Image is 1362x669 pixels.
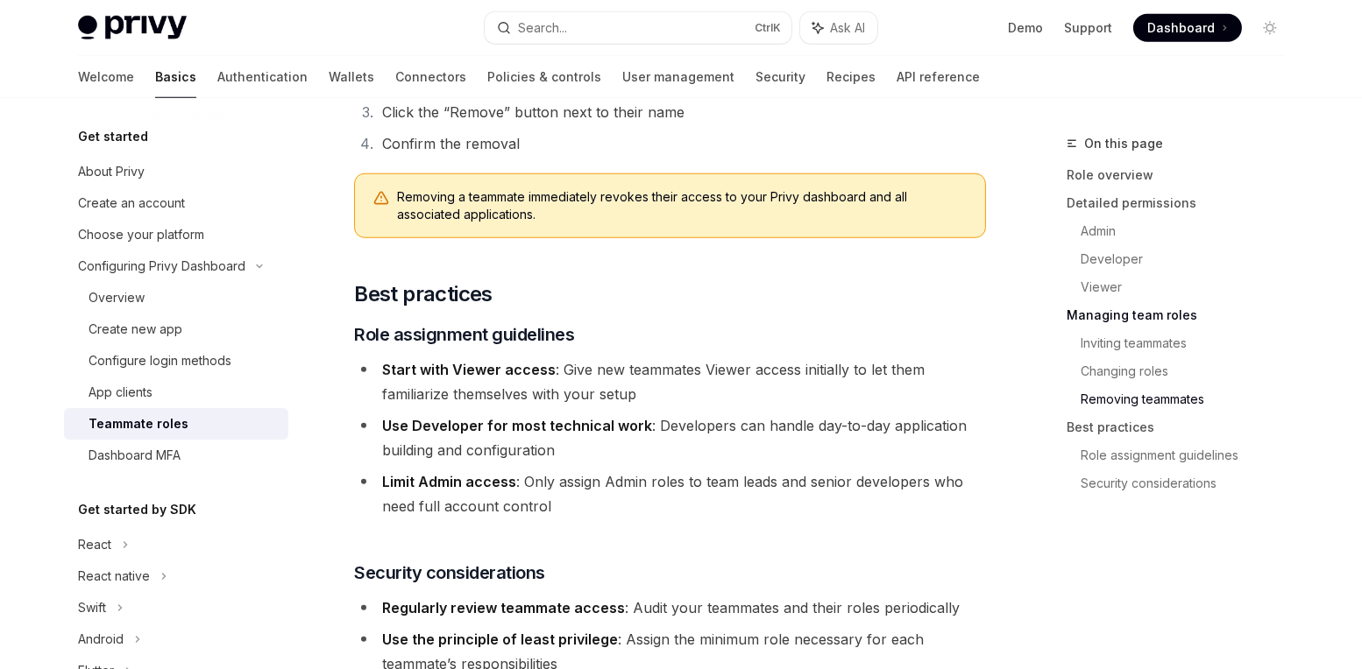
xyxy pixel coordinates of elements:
span: Ctrl K [755,21,781,35]
li: Confirm the removal [377,131,986,156]
a: Managing team roles [1067,301,1298,329]
div: React [78,534,111,555]
a: Dashboard [1133,14,1242,42]
strong: Limit Admin access [382,473,516,490]
div: Overview [89,287,145,308]
span: Ask AI [830,19,865,37]
a: Choose your platform [64,219,288,250]
span: Removing a teammate immediately revokes their access to your Privy dashboard and all associated a... [397,188,968,223]
div: Choose your platform [78,224,204,245]
span: Best practices [354,280,493,308]
a: Wallets [329,56,374,98]
strong: Regularly review teammate access [382,599,625,616]
a: Security considerations [1081,469,1298,497]
button: Ask AI [800,12,877,44]
li: : Audit your teammates and their roles periodically [354,595,986,620]
div: Dashboard MFA [89,445,181,466]
h5: Get started [78,126,148,147]
a: App clients [64,377,288,408]
a: Overview [64,282,288,313]
a: Basics [155,56,196,98]
a: Role overview [1067,161,1298,189]
button: Search...CtrlK [485,12,791,44]
span: Dashboard [1147,19,1215,37]
li: : Give new teammates Viewer access initially to let them familiarize themselves with your setup [354,357,986,406]
div: React native [78,566,150,587]
img: light logo [78,16,187,40]
a: Detailed permissions [1067,189,1298,217]
a: Inviting teammates [1081,329,1298,357]
a: Policies & controls [487,56,601,98]
a: Recipes [826,56,876,98]
div: App clients [89,382,153,403]
svg: Warning [372,190,390,208]
a: Create an account [64,187,288,219]
strong: Start with Viewer access [382,361,556,378]
li: Click the “Remove” button next to their name [377,100,986,124]
span: Security considerations [354,560,545,585]
span: Role assignment guidelines [354,322,574,347]
a: Security [755,56,805,98]
a: Developer [1081,245,1298,273]
div: Configuring Privy Dashboard [78,256,245,277]
a: Support [1064,19,1112,37]
strong: Use the principle of least privilege [382,630,618,648]
div: Search... [518,18,567,39]
a: Create new app [64,313,288,345]
div: About Privy [78,161,145,182]
div: Swift [78,597,106,618]
a: Admin [1081,217,1298,245]
a: About Privy [64,156,288,187]
a: Viewer [1081,273,1298,301]
a: Teammate roles [64,408,288,440]
div: Teammate roles [89,413,188,434]
a: Connectors [395,56,466,98]
a: Welcome [78,56,134,98]
h5: Get started by SDK [78,499,196,520]
li: : Developers can handle day-to-day application building and configuration [354,413,986,462]
a: Dashboard MFA [64,440,288,471]
a: User management [622,56,734,98]
a: Role assignment guidelines [1081,441,1298,469]
a: Configure login methods [64,345,288,377]
strong: Use Developer for most technical work [382,417,652,434]
a: API reference [897,56,980,98]
div: Android [78,629,124,650]
a: Best practices [1067,413,1298,441]
div: Create an account [78,193,185,214]
a: Changing roles [1081,357,1298,385]
a: Demo [1008,19,1043,37]
div: Configure login methods [89,350,231,371]
a: Authentication [217,56,308,98]
li: : Only assign Admin roles to team leads and senior developers who need full account control [354,469,986,518]
div: Create new app [89,319,182,340]
a: Removing teammates [1081,385,1298,413]
span: On this page [1084,133,1163,154]
button: Toggle dark mode [1256,14,1284,42]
